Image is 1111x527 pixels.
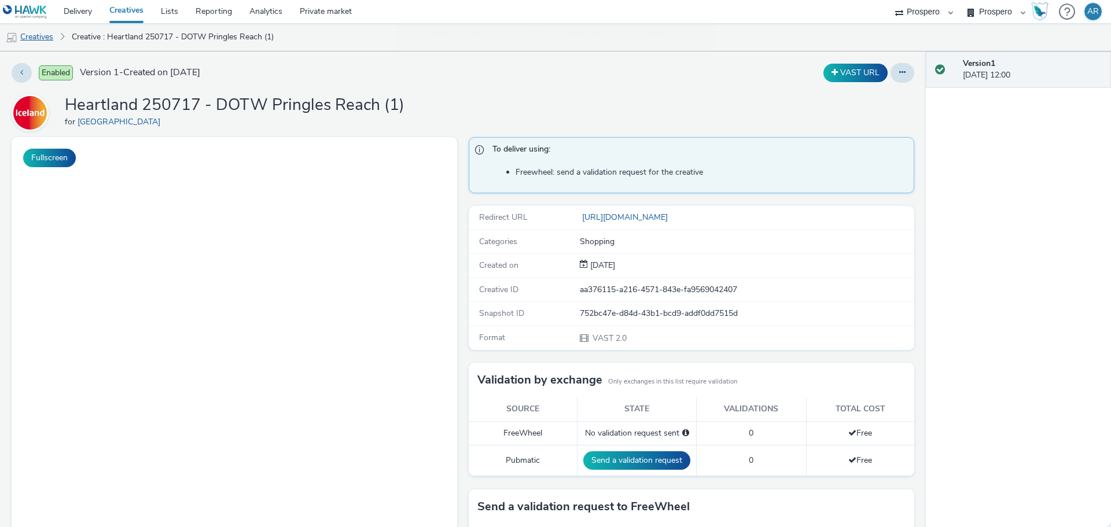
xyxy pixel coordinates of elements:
div: 752bc47e-d84d-43b1-bcd9-addf0dd7515d [580,308,913,319]
th: Total cost [806,397,914,421]
button: VAST URL [823,64,888,82]
span: To deliver using: [492,143,902,159]
span: Free [848,455,872,466]
img: Hawk Academy [1031,2,1049,21]
h3: Validation by exchange [477,371,602,389]
span: Snapshot ID [479,308,524,319]
span: 0 [749,428,753,438]
h1: Heartland 250717 - DOTW Pringles Reach (1) [65,94,404,116]
span: VAST 2.0 [591,333,627,344]
span: Categories [479,236,517,247]
td: FreeWheel [469,421,577,445]
span: Created on [479,260,518,271]
img: mobile [6,32,17,43]
a: Creative : Heartland 250717 - DOTW Pringles Reach (1) [66,23,279,51]
a: Iceland [12,107,53,118]
span: Redirect URL [479,212,528,223]
small: Only exchanges in this list require validation [608,377,737,386]
span: for [65,116,78,127]
th: State [577,397,697,421]
div: aa376115-a216-4571-843e-fa9569042407 [580,284,913,296]
a: [GEOGRAPHIC_DATA] [78,116,165,127]
span: Creative 'Heartland 250717 - DOTW Pringles Reach (1)' was created [421,27,702,42]
th: Validations [697,397,806,421]
td: Pubmatic [469,445,577,476]
li: Freewheel: send a validation request for the creative [516,167,908,178]
span: 0 [749,455,753,466]
img: undefined Logo [3,5,47,19]
img: Iceland [13,96,47,130]
span: Free [848,428,872,438]
div: AR [1087,3,1099,20]
span: [DATE] [588,260,615,271]
div: Duplicate the creative as a VAST URL [821,64,891,82]
span: Creative ID [479,284,518,295]
a: [URL][DOMAIN_NAME] [580,212,672,223]
div: No validation request sent [583,428,690,439]
div: Please select a deal below and click on Send to send a validation request to FreeWheel. [682,428,689,439]
div: [DATE] 12:00 [963,58,1102,82]
button: Send a validation request [583,451,690,470]
a: Hawk Academy [1031,2,1053,21]
th: Source [469,397,577,421]
strong: Version 1 [963,58,995,69]
button: Fullscreen [23,149,76,167]
div: Shopping [580,236,913,248]
span: Enabled [39,65,73,80]
span: Format [479,332,505,343]
h3: Send a validation request to FreeWheel [477,498,690,515]
div: Creation 13 August 2025, 12:00 [588,260,615,271]
span: Version 1 - Created on [DATE] [80,66,200,79]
